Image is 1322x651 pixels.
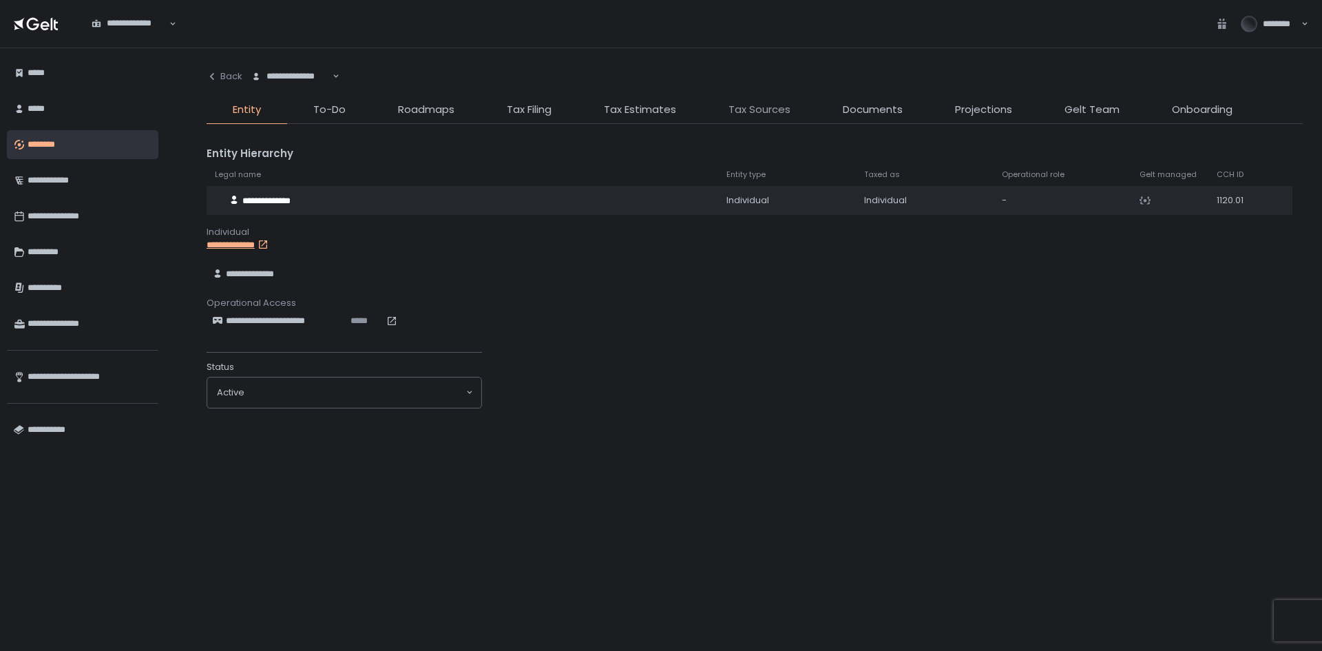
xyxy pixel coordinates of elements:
span: Taxed as [864,169,900,180]
span: Roadmaps [398,102,454,118]
span: Entity [233,102,261,118]
span: Documents [843,102,903,118]
span: Onboarding [1172,102,1232,118]
div: 1120.01 [1217,194,1257,207]
span: Operational role [1002,169,1064,180]
span: Entity type [726,169,766,180]
span: Projections [955,102,1012,118]
span: active [217,386,244,399]
span: Status [207,361,234,373]
span: Tax Estimates [604,102,676,118]
div: Search for option [83,10,179,39]
div: Operational Access [207,297,1303,309]
div: Search for option [207,378,481,408]
span: Tax Sources [728,102,790,118]
div: Back [207,70,242,83]
div: Search for option [242,62,339,91]
div: Individual [726,194,848,207]
div: Individual [864,194,985,207]
span: Gelt managed [1140,169,1197,180]
input: Search for option [244,386,465,400]
div: Individual [207,226,1303,238]
span: Legal name [215,169,261,180]
button: Back [207,62,242,91]
div: Entity Hierarchy [207,146,1303,162]
div: - [1002,194,1123,207]
input: Search for option [92,30,168,43]
span: CCH ID [1217,169,1244,180]
span: Gelt Team [1064,102,1120,118]
span: Tax Filing [507,102,552,118]
span: To-Do [313,102,346,118]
